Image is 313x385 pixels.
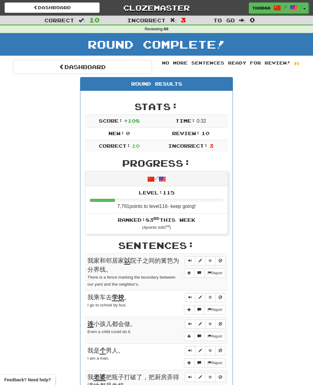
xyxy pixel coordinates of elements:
[170,18,177,23] span: :
[185,373,195,382] button: Play sentence audio
[13,60,152,74] a: Dashboard
[139,190,175,195] span: Level: 115
[215,346,226,355] button: Toggle ignore
[87,320,136,328] span: 小孩儿都会做。
[89,16,100,24] span: 10
[205,346,215,355] button: Toggle favorite
[184,268,194,278] button: Add sentence to collection
[250,16,255,24] span: 0
[112,294,124,301] u: 学校
[195,320,205,329] button: Edit sentence
[175,118,195,124] span: Time:
[172,130,200,136] span: Review:
[239,18,246,23] span: :
[181,16,186,24] span: 3
[197,118,206,124] span: 0 : 32
[205,373,215,382] button: Toggle favorite
[184,305,194,314] button: Add sentence to collection
[161,60,300,66] div: No more sentences ready for review! 🙌
[205,256,215,265] button: Toggle favorite
[204,305,226,314] button: Report
[184,358,194,368] button: Add sentence to collection
[195,293,205,302] button: Edit sentence
[87,347,124,354] span: 我是 男人。
[209,143,213,149] span: 3
[185,346,195,355] button: Play sentence audio
[5,2,100,13] a: Dashboard
[4,377,51,383] span: Open feedback widget
[85,172,228,186] div: /
[87,303,127,307] small: I go to school by bus.
[126,130,130,136] span: 0
[87,294,130,301] span: 我乘车去 。
[215,293,226,302] button: Toggle ignore
[215,373,226,382] button: Toggle ignore
[127,17,166,23] span: Incorrect
[185,293,226,302] div: Sentence controls
[44,17,74,23] span: Correct
[109,2,204,13] a: Clozemaster
[184,332,194,341] button: Add sentence to collection
[201,130,209,136] span: 10
[185,320,226,329] div: Sentence controls
[100,347,106,354] u: 个
[124,257,130,265] u: 以
[185,320,195,329] button: Play sentence audio
[94,374,106,381] u: 老婆
[85,158,228,168] h2: Progress:
[195,256,205,265] button: Edit sentence
[185,256,195,265] button: Play sentence audio
[204,268,226,278] button: Report
[109,130,124,136] span: New:
[204,358,226,368] button: Report
[166,224,169,228] sup: nd
[213,17,235,23] span: To go
[2,38,311,50] h1: Round Complete!
[215,320,226,329] button: Toggle ignore
[79,18,85,23] span: :
[99,143,131,149] span: Correct:
[184,305,226,314] div: More sentence controls
[215,256,226,265] button: Toggle ignore
[142,225,171,230] small: ( 4 points to 82 )
[118,217,195,223] span: Ranked: 83 this week
[87,356,109,361] small: I am a man.
[185,346,226,355] div: Sentence controls
[87,275,175,287] small: There is a fence marking the boundary between our yard and the neighbor's.
[185,256,226,265] div: Sentence controls
[204,332,226,341] button: Report
[168,143,208,149] span: Incorrect:
[185,293,195,302] button: Play sentence audio
[85,186,228,214] li: 7,791 points to level 116 - keep going!
[252,5,271,11] span: thobaa
[195,373,205,382] button: Edit sentence
[124,118,140,124] span: + 108
[87,329,131,334] small: Even a child could do it.
[85,102,228,112] h2: Stats:
[184,358,226,368] div: More sentence controls
[284,5,287,9] span: /
[99,118,123,124] span: Score:
[85,240,228,250] h2: Sentences:
[132,143,140,149] span: 10
[153,216,160,220] sup: rd
[205,293,215,302] button: Toggle favorite
[185,373,226,382] div: Sentence controls
[80,77,233,91] div: Round Results
[184,332,226,341] div: More sentence controls
[87,257,179,273] span: 我家和邻居家 院子之间的篱笆为分界线。
[195,346,205,355] button: Edit sentence
[184,268,226,278] div: More sentence controls
[87,320,94,328] u: 连
[205,320,215,329] button: Toggle favorite
[249,2,301,13] a: thobaa /
[164,27,168,31] strong: All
